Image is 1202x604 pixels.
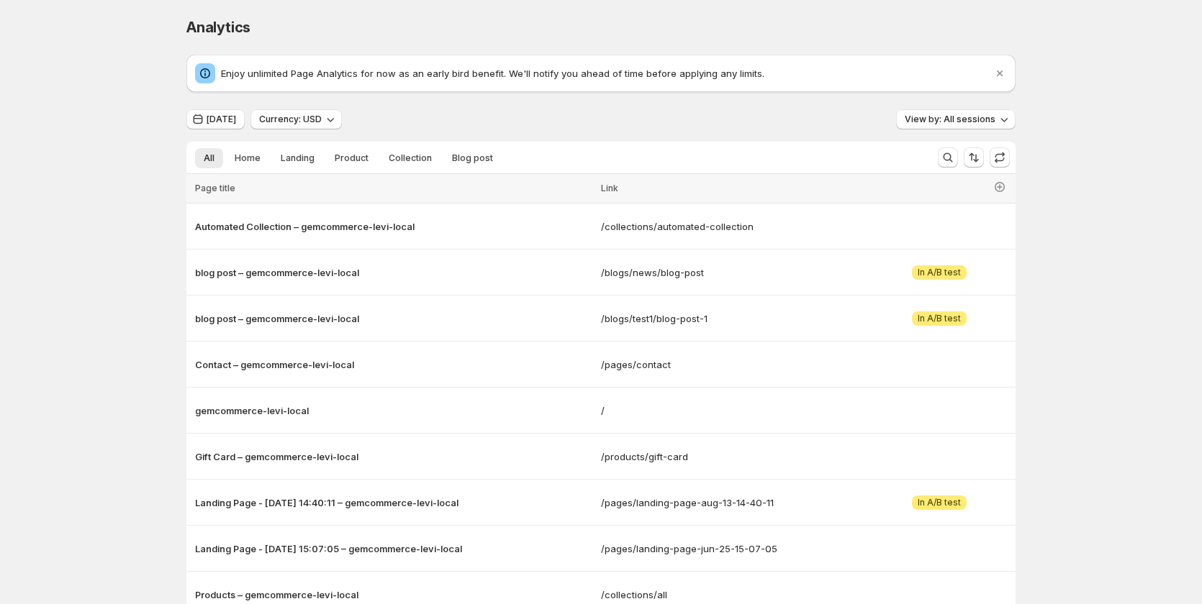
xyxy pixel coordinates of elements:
[601,541,864,556] a: /pages/landing-page-jun-25-15-07-05
[207,114,236,125] span: [DATE]
[601,183,618,193] span: Link
[601,265,864,280] a: /blogs/news/blog-post
[195,183,235,193] span: Page title
[195,403,592,418] button: gemcommerce-levi-local
[905,114,995,125] span: View by: All sessions
[896,109,1016,129] button: View by: All sessions
[601,403,864,418] a: /
[195,357,592,372] button: Contact – gemcommerce-levi-local
[938,147,958,168] button: Search and filter results
[918,313,961,324] span: In A/B test
[235,152,261,164] span: Home
[195,587,592,602] button: Products – gemcommerce-levi-local
[990,63,1010,83] button: Dismiss notification
[918,267,961,278] span: In A/B test
[195,219,592,234] button: Automated Collection – gemcommerce-levi-local
[204,152,214,164] span: All
[964,147,984,168] button: Sort the results
[221,66,993,81] p: Enjoy unlimited Page Analytics for now as an early bird benefit. We'll notify you ahead of time b...
[195,449,592,464] button: Gift Card – gemcommerce-levi-local
[250,109,342,129] button: Currency: USD
[389,152,432,164] span: Collection
[259,114,322,125] span: Currency: USD
[186,109,245,129] button: [DATE]
[452,152,493,164] span: Blog post
[601,587,864,602] a: /collections/all
[601,495,864,510] a: /pages/landing-page-aug-13-14-40-11
[335,152,369,164] span: Product
[195,541,592,556] button: Landing Page - [DATE] 15:07:05 – gemcommerce-levi-local
[195,265,592,280] button: blog post – gemcommerce-levi-local
[186,19,250,36] span: Analytics
[195,311,592,326] button: blog post – gemcommerce-levi-local
[195,495,592,510] button: Landing Page - [DATE] 14:40:11 – gemcommerce-levi-local
[601,357,864,372] a: /pages/contact
[918,497,961,508] span: In A/B test
[601,219,864,234] a: /collections/automated-collection
[601,449,864,464] a: /products/gift-card
[281,152,315,164] span: Landing
[601,311,864,326] a: /blogs/test1/blog-post-1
